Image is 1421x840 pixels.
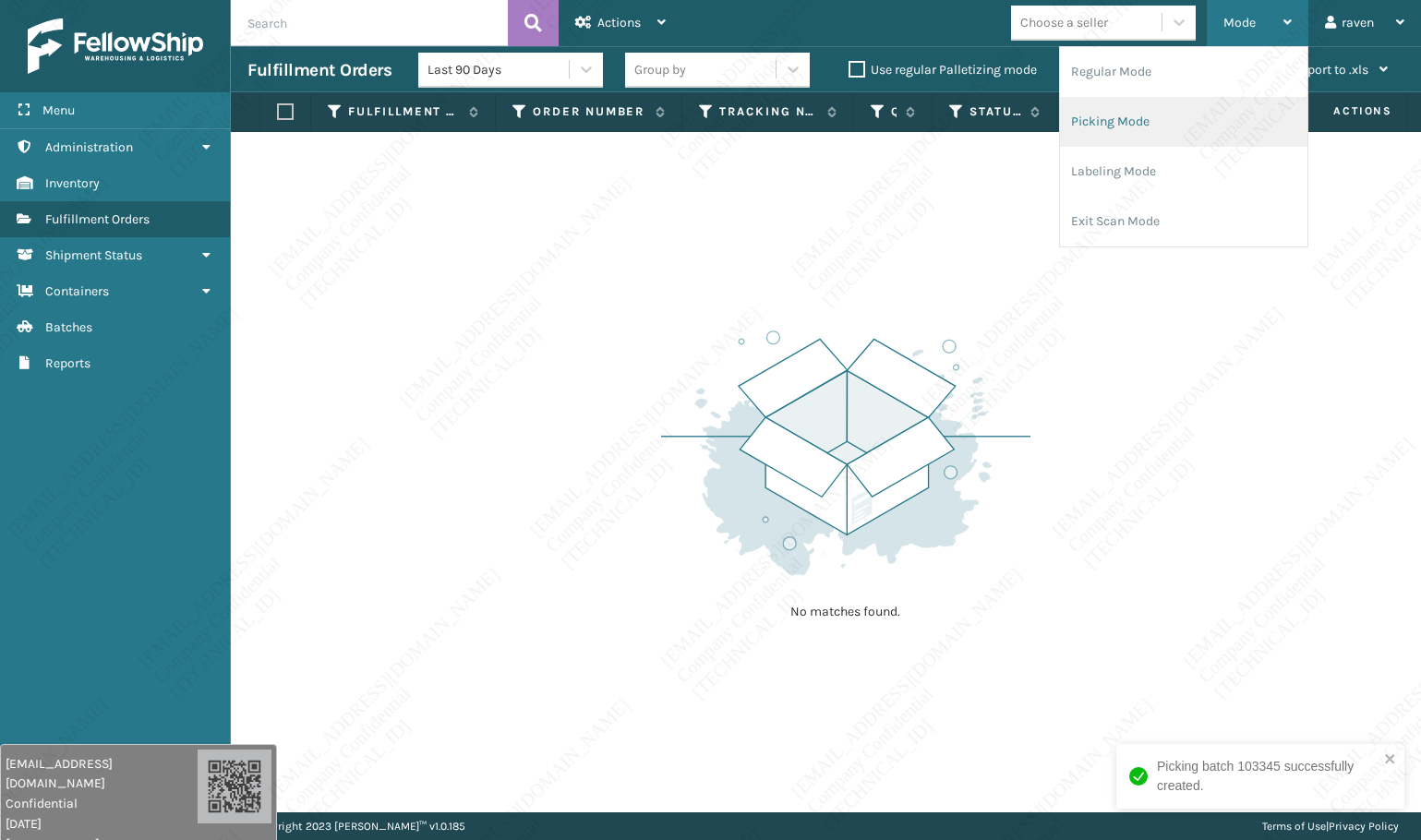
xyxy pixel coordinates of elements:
span: [EMAIL_ADDRESS][DOMAIN_NAME] [6,754,198,793]
span: Confidential [6,794,198,813]
div: Group by [634,60,686,79]
span: Mode [1223,15,1256,30]
label: Quantity [891,103,897,120]
span: [DATE] [6,814,198,834]
li: Picking Mode [1060,97,1307,147]
div: Picking batch 103345 successfully created. [1157,757,1379,796]
span: Actions [597,15,641,30]
div: Last 90 Days [428,60,571,79]
img: logo [28,18,203,74]
li: Labeling Mode [1060,147,1307,197]
span: Fulfillment Orders [45,211,150,227]
label: Order Number [533,103,646,120]
span: Actions [1275,96,1403,126]
span: Export to .xls [1294,62,1368,78]
span: Administration [45,139,133,155]
span: Inventory [45,175,100,191]
span: Batches [45,319,92,335]
button: close [1384,751,1397,769]
span: Reports [45,355,90,371]
li: Regular Mode [1060,47,1307,97]
span: Shipment Status [45,247,142,263]
label: Tracking Number [719,103,818,120]
span: Menu [42,102,75,118]
label: Use regular Palletizing mode [849,62,1037,78]
p: Copyright 2023 [PERSON_NAME]™ v 1.0.185 [253,812,465,840]
h3: Fulfillment Orders [247,59,391,81]
label: Status [969,103,1021,120]
div: Choose a seller [1020,13,1108,32]
label: Fulfillment Order Id [348,103,460,120]
span: Containers [45,283,109,299]
li: Exit Scan Mode [1060,197,1307,246]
